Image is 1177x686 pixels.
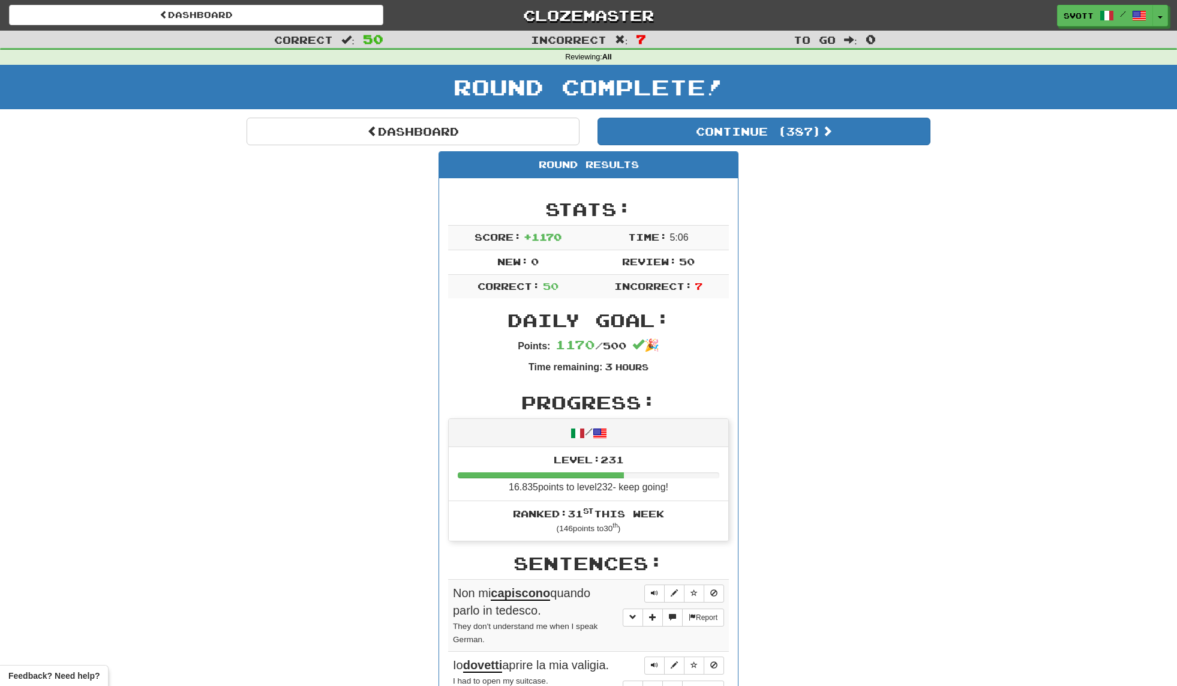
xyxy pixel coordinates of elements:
[478,280,540,292] span: Correct:
[9,5,383,25] a: Dashboard
[612,522,618,529] sup: th
[597,118,930,145] button: Continue (387)
[556,340,626,351] span: / 500
[644,585,724,603] div: Sentence controls
[615,35,628,45] span: :
[8,670,100,682] span: Open feedback widget
[453,586,590,617] span: Non mi quando parlo in tedesco.
[518,341,550,351] strong: Points:
[794,34,836,46] span: To go
[623,609,724,627] div: More sentence controls
[664,585,684,603] button: Edit sentence
[543,280,559,292] span: 50
[642,609,663,627] button: Add sentence to collection
[531,256,539,267] span: 0
[247,118,580,145] a: Dashboard
[448,393,729,412] h2: Progress:
[554,454,624,465] span: Level: 231
[632,338,659,352] span: 🎉
[1064,10,1094,21] span: svott
[531,34,606,46] span: Incorrect
[453,676,548,685] small: I had to open my suitcase.
[439,152,738,178] div: Round Results
[4,75,1173,99] h1: Round Complete!
[644,657,665,675] button: Play sentence audio
[529,362,602,372] strong: Time remaining:
[669,232,688,242] span: 5 : 0 6
[623,609,643,627] button: Toggle grammar
[583,507,594,515] sup: st
[448,310,729,330] h2: Daily Goal:
[614,280,692,292] span: Incorrect:
[557,524,621,533] small: ( 146 points to 30 )
[636,32,646,46] span: 7
[449,447,728,501] li: 16.835 points to level 232 - keep going!
[463,658,503,673] u: dovetti
[475,231,521,242] span: Score:
[274,34,333,46] span: Correct
[844,35,857,45] span: :
[556,337,595,352] span: 1170
[664,657,684,675] button: Edit sentence
[628,231,667,242] span: Time:
[602,53,612,61] strong: All
[704,585,724,603] button: Toggle ignore
[448,199,729,219] h2: Stats:
[684,585,704,603] button: Toggle favorite
[513,508,664,519] span: Ranked: 31 this week
[644,657,724,675] div: Sentence controls
[453,622,597,645] small: They don't understand me when I speak German.
[644,585,665,603] button: Play sentence audio
[1057,5,1153,26] a: svott /
[679,256,695,267] span: 50
[363,32,383,46] span: 50
[453,658,609,673] span: Io aprire la mia valigia.
[605,361,612,372] span: 3
[695,280,702,292] span: 7
[682,609,724,627] button: Report
[622,256,677,267] span: Review:
[491,586,550,601] u: capiscono
[401,5,776,26] a: Clozemaster
[341,35,355,45] span: :
[1120,10,1126,18] span: /
[497,256,529,267] span: New:
[448,553,729,573] h2: Sentences:
[615,362,648,372] small: Hours
[866,32,876,46] span: 0
[704,657,724,675] button: Toggle ignore
[524,231,562,242] span: + 1170
[684,657,704,675] button: Toggle favorite
[449,419,728,447] div: /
